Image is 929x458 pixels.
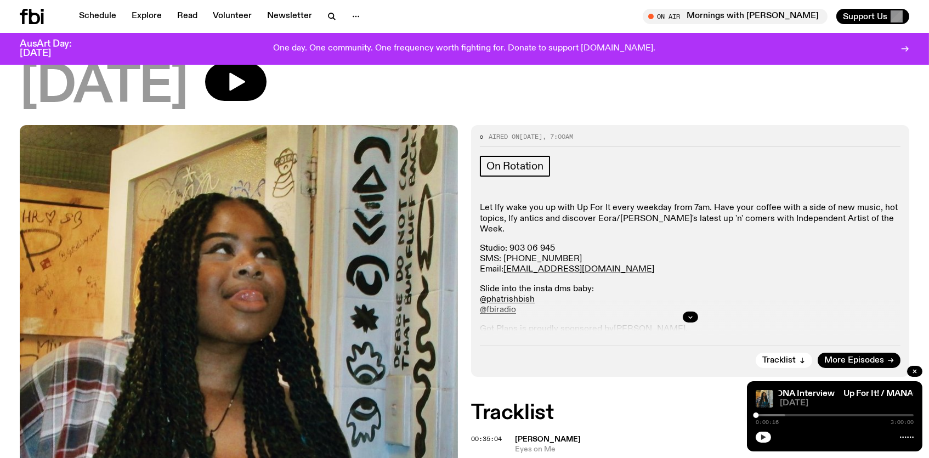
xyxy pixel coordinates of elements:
[503,265,654,274] a: [EMAIL_ADDRESS][DOMAIN_NAME]
[480,284,900,316] p: Slide into the insta dms baby:
[762,357,796,365] span: Tracklist
[20,63,188,112] span: [DATE]
[206,9,258,24] a: Volunteer
[818,353,900,368] a: More Episodes
[891,420,914,425] span: 3:00:00
[486,160,543,172] span: On Rotation
[489,132,519,141] span: Aired on
[700,389,835,398] a: Up For It! / MANAGONA Interview
[756,420,779,425] span: 0:00:16
[125,9,168,24] a: Explore
[519,132,542,141] span: [DATE]
[480,156,550,177] a: On Rotation
[274,44,656,54] p: One day. One community. One frequency worth fighting for. Donate to support [DOMAIN_NAME].
[480,244,900,275] p: Studio: 903 06 945 SMS: [PHONE_NUMBER] Email:
[471,403,909,423] h2: Tracklist
[471,436,502,442] button: 00:35:04
[515,436,581,443] span: [PERSON_NAME]
[756,390,773,408] img: Ify - a Brown Skin girl with black braided twists, looking up to the side with her tongue stickin...
[515,444,813,455] span: Eyes on Me
[780,399,914,408] span: [DATE]
[72,9,123,24] a: Schedule
[171,9,204,24] a: Read
[643,9,828,24] button: On AirMornings with [PERSON_NAME]
[480,203,900,235] p: Let Ify wake you up with Up For It every weekday from 7am. Have your coffee with a side of new mu...
[756,353,812,368] button: Tracklist
[843,12,887,21] span: Support Us
[471,434,502,443] span: 00:35:04
[480,295,535,304] a: @phatrishbish
[260,9,319,24] a: Newsletter
[542,132,573,141] span: , 7:00am
[836,9,909,24] button: Support Us
[20,39,90,58] h3: AusArt Day: [DATE]
[824,357,884,365] span: More Episodes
